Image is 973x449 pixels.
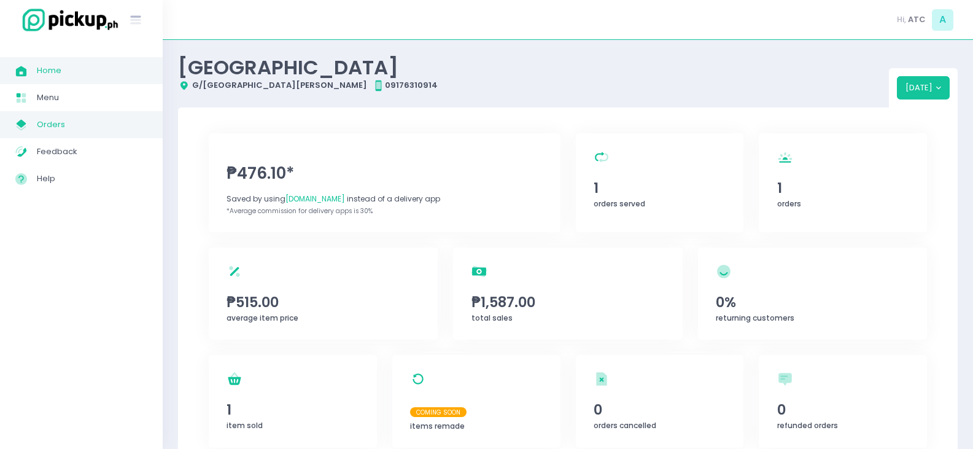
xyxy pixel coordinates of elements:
[178,55,889,79] div: [GEOGRAPHIC_DATA]
[594,420,656,431] span: orders cancelled
[227,162,542,185] span: ₱476.10*
[594,178,726,198] span: 1
[897,14,906,26] span: Hi,
[932,9,953,31] span: A
[453,248,682,340] a: ₱1,587.00total sales
[576,133,744,232] a: 1orders served
[410,421,465,431] span: items remade
[178,79,889,92] div: G/[GEOGRAPHIC_DATA][PERSON_NAME] 09176310914
[227,193,542,205] div: Saved by using instead of a delivery app
[227,292,420,313] span: ₱515.00
[37,171,147,187] span: Help
[410,407,467,417] span: Coming Soon
[698,248,927,340] a: 0%returning customers
[471,292,665,313] span: ₱1,587.00
[37,144,147,160] span: Feedback
[759,355,927,448] a: 0refunded orders
[37,90,147,106] span: Menu
[227,420,263,431] span: item sold
[777,178,909,198] span: 1
[209,248,438,340] a: ₱515.00average item price
[37,117,147,133] span: Orders
[759,133,927,232] a: 1orders
[777,420,838,431] span: refunded orders
[37,63,147,79] span: Home
[716,292,909,313] span: 0%
[209,355,377,448] a: 1item sold
[285,193,345,204] span: [DOMAIN_NAME]
[471,313,513,323] span: total sales
[15,7,120,33] img: logo
[908,14,926,26] span: ATC
[716,313,794,323] span: returning customers
[594,399,726,420] span: 0
[897,76,950,100] button: [DATE]
[594,198,645,209] span: orders served
[227,399,359,420] span: 1
[777,399,909,420] span: 0
[576,355,744,448] a: 0orders cancelled
[227,313,298,323] span: average item price
[777,198,801,209] span: orders
[227,206,373,216] span: *Average commission for delivery apps is 30%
